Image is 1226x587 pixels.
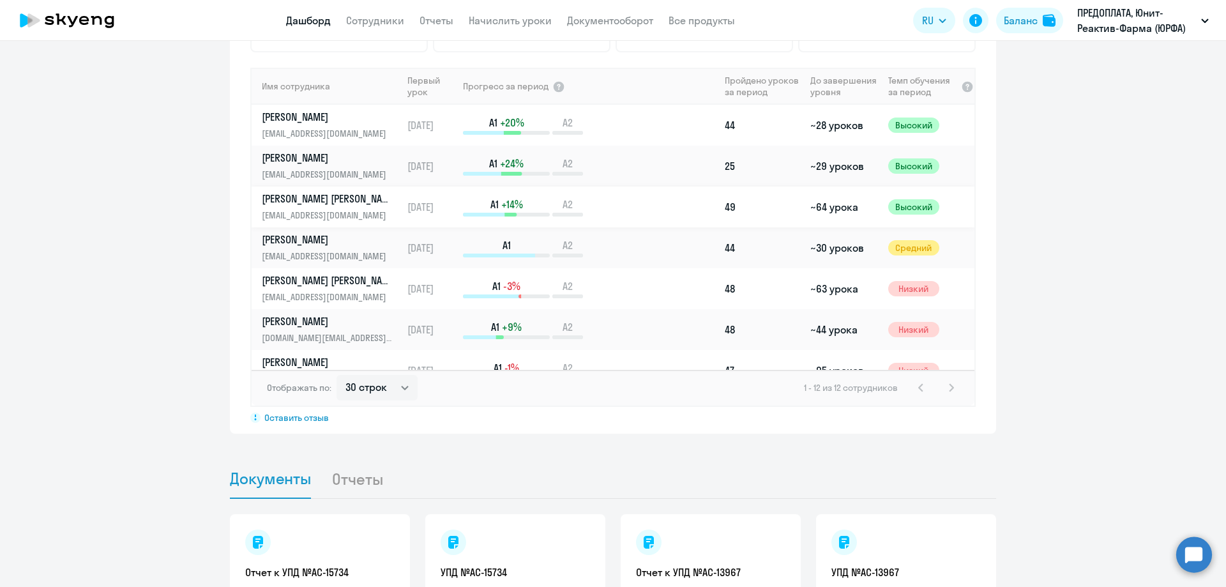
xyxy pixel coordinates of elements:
[463,80,549,92] span: Прогресс за период
[262,249,393,263] p: [EMAIL_ADDRESS][DOMAIN_NAME]
[262,314,393,328] p: [PERSON_NAME]
[262,355,393,369] p: [PERSON_NAME]
[888,75,957,98] span: Темп обучения за период
[262,151,402,181] a: [PERSON_NAME][EMAIL_ADDRESS][DOMAIN_NAME]
[252,68,402,105] th: Имя сотрудника
[262,233,393,247] p: [PERSON_NAME]
[669,14,735,27] a: Все продукты
[494,361,502,375] span: A1
[913,8,955,33] button: RU
[262,110,393,124] p: [PERSON_NAME]
[262,192,393,206] p: [PERSON_NAME] [PERSON_NAME]
[720,68,805,105] th: Пройдено уроков за период
[469,14,552,27] a: Начислить уроки
[502,320,522,334] span: +9%
[567,14,653,27] a: Документооборот
[922,13,934,28] span: RU
[1043,14,1056,27] img: balance
[805,309,882,350] td: ~44 урока
[402,187,462,227] td: [DATE]
[264,412,329,423] span: Оставить отзыв
[503,279,520,293] span: -3%
[402,227,462,268] td: [DATE]
[245,565,395,579] a: Отчет к УПД №AC-15734
[563,116,573,130] span: A2
[262,273,393,287] p: [PERSON_NAME] [PERSON_NAME]
[492,279,501,293] span: A1
[720,309,805,350] td: 48
[230,469,311,488] span: Документы
[402,146,462,187] td: [DATE]
[1004,13,1038,28] div: Баланс
[504,361,519,375] span: -1%
[503,238,511,252] span: A1
[888,118,939,133] span: Высокий
[262,314,402,345] a: [PERSON_NAME][DOMAIN_NAME][EMAIL_ADDRESS][DOMAIN_NAME]
[489,116,497,130] span: A1
[888,240,939,255] span: Средний
[563,238,573,252] span: A2
[500,156,524,171] span: +24%
[262,167,393,181] p: [EMAIL_ADDRESS][DOMAIN_NAME]
[805,146,882,187] td: ~29 уроков
[563,156,573,171] span: A2
[402,105,462,146] td: [DATE]
[346,14,404,27] a: Сотрудники
[402,350,462,391] td: [DATE]
[720,146,805,187] td: 25
[805,227,882,268] td: ~30 уроков
[262,233,402,263] a: [PERSON_NAME][EMAIL_ADDRESS][DOMAIN_NAME]
[805,68,882,105] th: До завершения уровня
[805,105,882,146] td: ~28 уроков
[420,14,453,27] a: Отчеты
[805,350,882,391] td: ~95 уроков
[563,279,573,293] span: A2
[888,322,939,337] span: Низкий
[720,227,805,268] td: 44
[262,151,393,165] p: [PERSON_NAME]
[636,565,785,579] a: Отчет к УПД №AC-13967
[831,565,981,579] a: УПД №AC-13967
[490,197,499,211] span: A1
[563,320,573,334] span: A2
[491,320,499,334] span: A1
[501,197,523,211] span: +14%
[402,268,462,309] td: [DATE]
[1071,5,1215,36] button: ПРЕДОПЛАТА, Юнит-Реактив-Фарма (ЮРФА)
[489,156,497,171] span: A1
[888,158,939,174] span: Высокий
[720,187,805,227] td: 49
[720,105,805,146] td: 44
[805,268,882,309] td: ~63 урока
[500,116,524,130] span: +20%
[720,350,805,391] td: 47
[286,14,331,27] a: Дашборд
[262,331,393,345] p: [DOMAIN_NAME][EMAIL_ADDRESS][DOMAIN_NAME]
[262,290,393,304] p: [EMAIL_ADDRESS][DOMAIN_NAME]
[262,192,402,222] a: [PERSON_NAME] [PERSON_NAME][EMAIL_ADDRESS][DOMAIN_NAME]
[262,355,402,386] a: [PERSON_NAME][EMAIL_ADDRESS][DOMAIN_NAME]
[230,459,996,499] ul: Tabs
[262,273,402,304] a: [PERSON_NAME] [PERSON_NAME][EMAIL_ADDRESS][DOMAIN_NAME]
[262,110,402,141] a: [PERSON_NAME][EMAIL_ADDRESS][DOMAIN_NAME]
[805,187,882,227] td: ~64 урока
[888,199,939,215] span: Высокий
[402,68,462,105] th: Первый урок
[262,208,393,222] p: [EMAIL_ADDRESS][DOMAIN_NAME]
[1077,5,1196,36] p: ПРЕДОПЛАТА, Юнит-Реактив-Фарма (ЮРФА)
[402,309,462,350] td: [DATE]
[888,281,939,296] span: Низкий
[720,268,805,309] td: 48
[563,361,573,375] span: A2
[262,126,393,141] p: [EMAIL_ADDRESS][DOMAIN_NAME]
[563,197,573,211] span: A2
[888,363,939,378] span: Низкий
[267,382,331,393] span: Отображать по:
[996,8,1063,33] button: Балансbalance
[441,565,590,579] a: УПД №AC-15734
[804,382,898,393] span: 1 - 12 из 12 сотрудников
